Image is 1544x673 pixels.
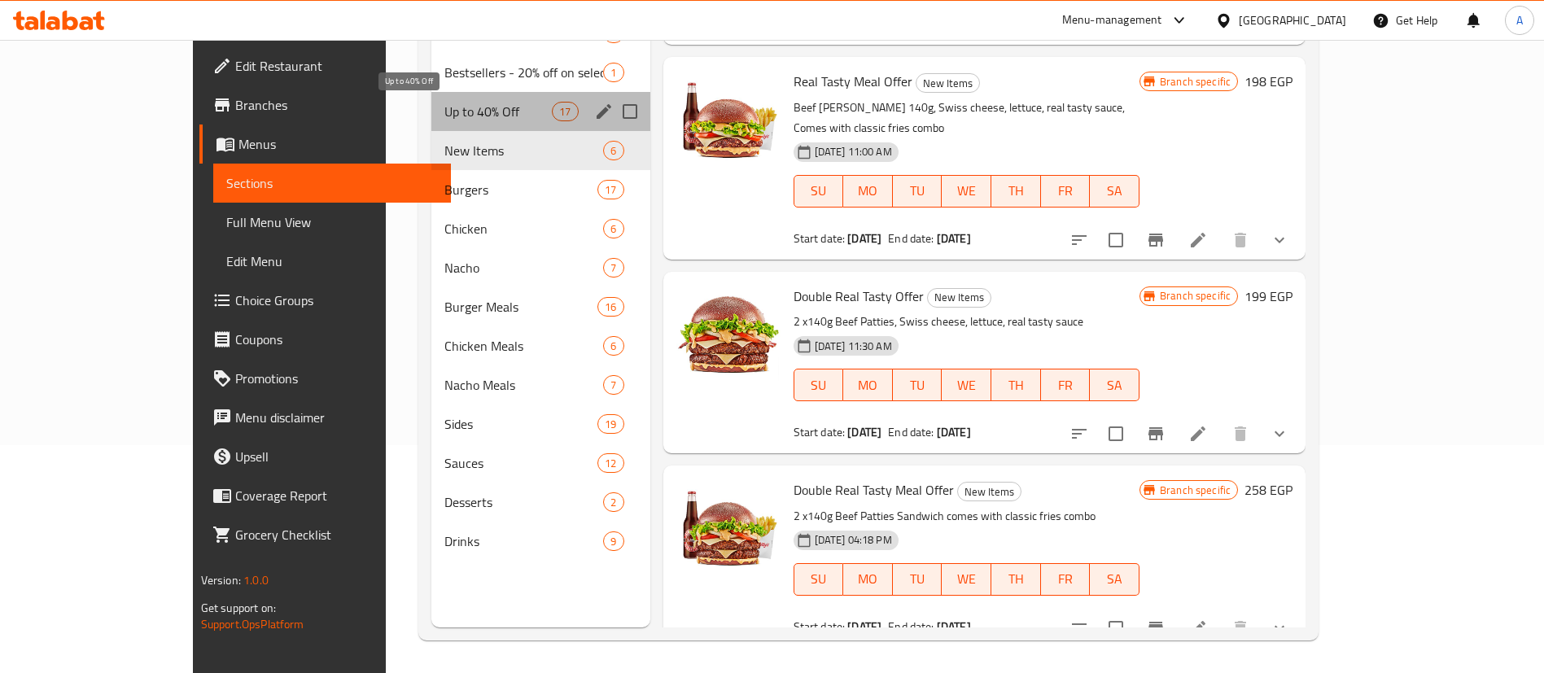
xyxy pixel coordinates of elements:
[1221,221,1260,260] button: delete
[1096,179,1133,203] span: SA
[991,369,1041,401] button: TH
[948,567,985,591] span: WE
[444,492,603,512] span: Desserts
[444,414,597,434] div: Sides
[431,170,650,209] div: Burgers17
[1099,223,1133,257] span: Select to update
[604,143,623,159] span: 6
[808,532,899,548] span: [DATE] 04:18 PM
[598,182,623,198] span: 17
[213,203,451,242] a: Full Menu View
[444,63,603,82] div: Bestsellers - 20% off on selected items
[431,287,650,326] div: Burger Meals16
[604,65,623,81] span: 1
[199,320,451,359] a: Coupons
[1244,70,1292,93] h6: 198 EGP
[948,179,985,203] span: WE
[444,258,603,278] span: Nacho
[801,374,838,397] span: SU
[1090,175,1139,208] button: SA
[893,369,943,401] button: TU
[235,369,438,388] span: Promotions
[1270,230,1289,250] svg: Show Choices
[850,374,886,397] span: MO
[1260,609,1299,648] button: show more
[603,375,623,395] div: items
[928,288,991,307] span: New Items
[444,453,597,473] div: Sauces
[603,492,623,512] div: items
[1221,414,1260,453] button: delete
[1048,567,1084,591] span: FR
[444,180,597,199] span: Burgers
[1260,221,1299,260] button: show more
[604,221,623,237] span: 6
[1188,618,1208,638] a: Edit menu item
[998,374,1034,397] span: TH
[1153,74,1237,90] span: Branch specific
[808,144,899,160] span: [DATE] 11:00 AM
[794,478,954,502] span: Double Real Tasty Meal Offer
[676,479,781,583] img: Double Real Tasty Meal Offer
[843,369,893,401] button: MO
[893,175,943,208] button: TU
[843,563,893,596] button: MO
[998,179,1034,203] span: TH
[444,531,603,551] div: Drinks
[598,417,623,432] span: 19
[597,180,623,199] div: items
[604,495,623,510] span: 2
[431,444,650,483] div: Sauces12
[916,74,979,93] span: New Items
[937,616,971,637] b: [DATE]
[794,563,844,596] button: SU
[431,248,650,287] div: Nacho7
[235,330,438,349] span: Coupons
[1221,609,1260,648] button: delete
[1090,369,1139,401] button: SA
[431,92,650,131] div: Up to 40% Off17edit
[1060,221,1099,260] button: sort-choices
[1260,414,1299,453] button: show more
[235,486,438,505] span: Coverage Report
[238,134,438,154] span: Menus
[888,422,934,443] span: End date:
[942,563,991,596] button: WE
[942,369,991,401] button: WE
[243,570,269,591] span: 1.0.0
[1060,414,1099,453] button: sort-choices
[226,212,438,232] span: Full Menu View
[794,175,844,208] button: SU
[991,175,1041,208] button: TH
[1244,285,1292,308] h6: 199 EGP
[801,179,838,203] span: SU
[801,567,838,591] span: SU
[1244,479,1292,501] h6: 258 EGP
[199,281,451,320] a: Choice Groups
[604,339,623,354] span: 6
[235,525,438,544] span: Grocery Checklist
[444,219,603,238] span: Chicken
[847,616,881,637] b: [DATE]
[444,297,597,317] span: Burger Meals
[1153,483,1237,498] span: Branch specific
[199,46,451,85] a: Edit Restaurant
[431,404,650,444] div: Sides19
[597,414,623,434] div: items
[1516,11,1523,29] span: A
[199,125,451,164] a: Menus
[808,339,899,354] span: [DATE] 11:30 AM
[598,456,623,471] span: 12
[553,104,577,120] span: 17
[604,534,623,549] span: 9
[794,312,1139,332] p: 2 x140g Beef Patties, Swiss cheese, lettuce, real tasty sauce
[199,398,451,437] a: Menu disclaimer
[888,616,934,637] span: End date:
[794,506,1139,527] p: 2 x140g Beef Patties Sandwich comes with classic fries combo
[431,365,650,404] div: Nacho Meals7
[1270,618,1289,638] svg: Show Choices
[1048,179,1084,203] span: FR
[1136,414,1175,453] button: Branch-specific-item
[201,570,241,591] span: Version:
